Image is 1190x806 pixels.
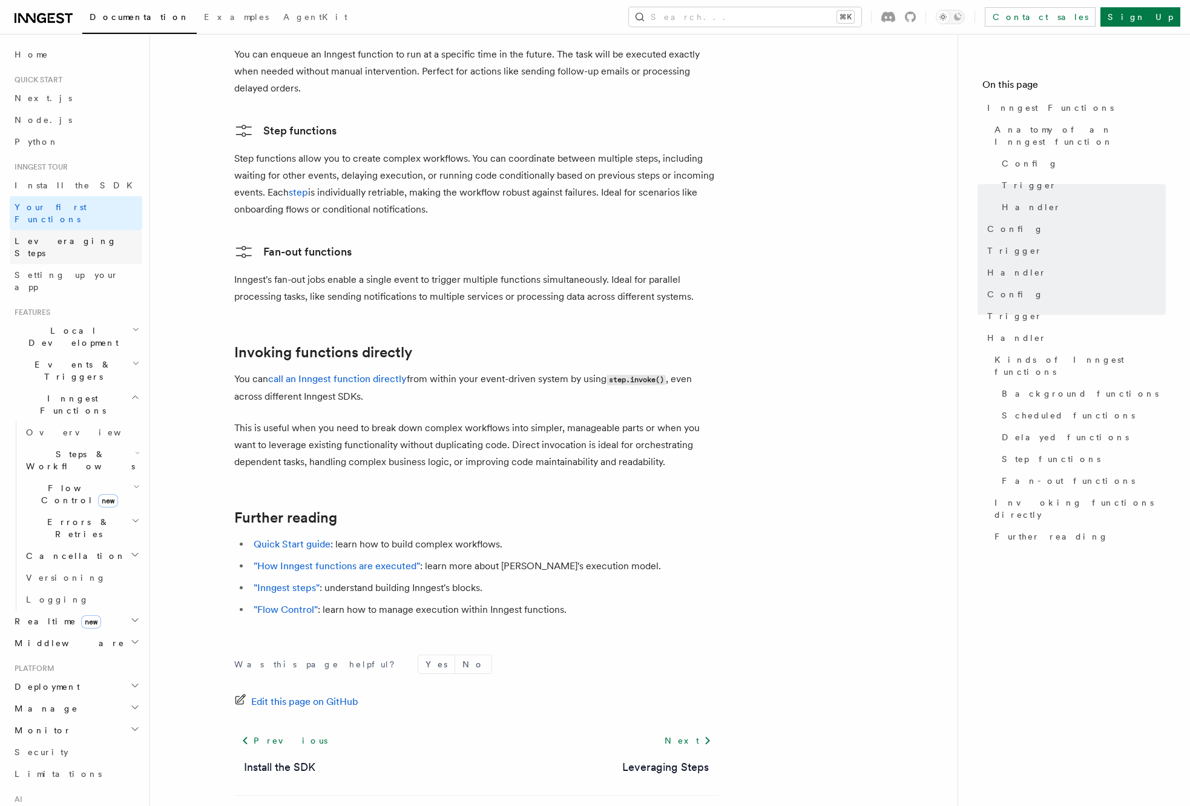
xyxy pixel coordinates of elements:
[10,702,78,715] span: Manage
[10,724,71,736] span: Monitor
[1002,453,1100,465] span: Step functions
[15,202,87,224] span: Your first Functions
[276,4,355,33] a: AgentKit
[10,741,142,763] a: Security
[254,582,320,593] a: "Inngest steps"
[1002,475,1135,487] span: Fan-out functions
[997,426,1166,448] a: Delayed functions
[90,12,189,22] span: Documentation
[987,245,1042,257] span: Trigger
[1002,157,1058,170] span: Config
[10,162,68,172] span: Inngest tour
[657,730,718,751] a: Next
[204,12,269,22] span: Examples
[15,769,102,779] span: Limitations
[10,392,131,417] span: Inngest Functions
[987,102,1114,114] span: Inngest Functions
[10,615,101,627] span: Realtime
[10,75,62,85] span: Quick start
[21,477,142,511] button: Flow Controlnew
[98,494,118,507] span: new
[244,759,315,776] a: Install the SDK
[997,153,1166,174] a: Config
[987,266,1047,279] span: Handler
[26,428,151,437] span: Overview
[250,536,718,553] li: : learn how to build complex workflows.
[234,271,718,305] p: Inngest's fan-out jobs enable a single event to trigger multiple functions simultaneously. Ideal ...
[21,448,135,472] span: Steps & Workflows
[987,288,1044,300] span: Config
[982,78,1166,97] h4: On this page
[254,538,330,550] a: Quick Start guide
[15,48,48,61] span: Home
[15,180,140,190] span: Install the SDK
[21,421,142,443] a: Overview
[994,530,1108,543] span: Further reading
[987,332,1047,344] span: Handler
[289,187,308,198] a: step
[15,115,72,125] span: Node.js
[990,119,1166,153] a: Anatomy of an Inngest function
[987,310,1042,322] span: Trigger
[15,747,68,757] span: Security
[10,664,54,673] span: Platform
[250,558,718,575] li: : learn more about [PERSON_NAME]'s execution model.
[234,121,337,140] a: Step functions
[10,698,142,719] button: Manage
[251,693,358,710] span: Edit this page on GitHub
[10,632,142,654] button: Middleware
[10,637,125,649] span: Middleware
[10,230,142,264] a: Leveraging Steps
[1002,388,1159,400] span: Background functions
[1002,409,1135,421] span: Scheduled functions
[234,46,718,97] p: You can enqueue an Inngest function to run at a specific time in the future. The task will be exe...
[15,236,117,258] span: Leveraging Steps
[990,492,1166,526] a: Invoking functions directly
[26,595,89,604] span: Logging
[936,10,965,24] button: Toggle dark mode
[997,174,1166,196] a: Trigger
[10,264,142,298] a: Setting up your app
[1002,431,1129,443] span: Delayed functions
[10,131,142,153] a: Python
[982,283,1166,305] a: Config
[21,511,142,545] button: Errors & Retries
[10,358,132,383] span: Events & Triggers
[10,676,142,698] button: Deployment
[982,240,1166,262] a: Trigger
[10,320,142,354] button: Local Development
[21,443,142,477] button: Steps & Workflows
[234,344,412,361] a: Invoking functions directly
[10,44,142,65] a: Home
[629,7,861,27] button: Search...⌘K
[997,405,1166,426] a: Scheduled functions
[234,693,358,710] a: Edit this page on GitHub
[982,262,1166,283] a: Handler
[10,174,142,196] a: Install the SDK
[21,589,142,610] a: Logging
[234,420,718,471] p: This is useful when you need to break down complex workflows into simpler, manageable parts or wh...
[283,12,347,22] span: AgentKit
[990,526,1166,547] a: Further reading
[10,308,50,317] span: Features
[234,509,337,526] a: Further reading
[990,349,1166,383] a: Kinds of Inngest functions
[607,375,666,385] code: step.invoke()
[21,567,142,589] a: Versioning
[10,610,142,632] button: Realtimenew
[1002,201,1061,213] span: Handler
[10,87,142,109] a: Next.js
[254,560,420,572] a: "How Inngest functions are executed"
[982,97,1166,119] a: Inngest Functions
[982,305,1166,327] a: Trigger
[250,580,718,596] li: : understand building Inngest's blocks.
[982,218,1166,240] a: Config
[15,270,119,292] span: Setting up your app
[10,388,142,421] button: Inngest Functions
[10,421,142,610] div: Inngest Functions
[982,327,1166,349] a: Handler
[987,223,1044,235] span: Config
[197,4,276,33] a: Examples
[837,11,854,23] kbd: ⌘K
[997,196,1166,218] a: Handler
